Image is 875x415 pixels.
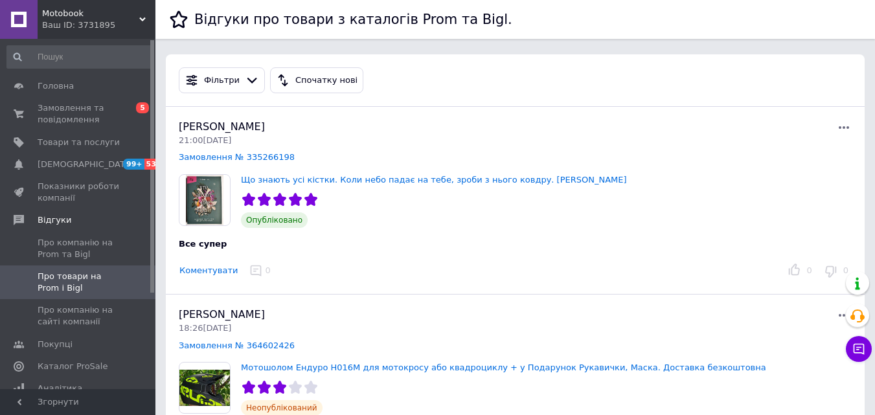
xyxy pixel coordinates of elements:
[241,212,308,228] span: Опубліковано
[201,74,242,87] div: Фільтри
[179,264,238,278] button: Коментувати
[179,175,230,225] img: Що знають усі кістки. Коли небо падає на тебе, зроби з нього ковдру. Стефани Фу
[241,363,766,372] a: Мотошолом Ендуро H016M для мотокросу або квадроциклу + у Подарунок Рукавички, Маска. Доставка без...
[38,80,74,92] span: Головна
[179,67,265,93] button: Фільтри
[179,135,231,145] span: 21:00[DATE]
[38,159,133,170] span: [DEMOGRAPHIC_DATA]
[38,102,120,126] span: Замовлення та повідомлення
[144,159,159,170] span: 53
[179,120,265,133] span: [PERSON_NAME]
[42,19,155,31] div: Ваш ID: 3731895
[179,363,230,413] img: Мотошолом Ендуро H016M для мотокросу або квадроциклу + у Подарунок Рукавички, Маска. Доставка без...
[38,361,108,372] span: Каталог ProSale
[123,159,144,170] span: 99+
[293,74,360,87] div: Спочатку нові
[241,175,627,185] a: Що знають усі кістки. Коли небо падає на тебе, зроби з нього ковдру. [PERSON_NAME]
[194,12,512,27] h1: Відгуки про товари з каталогів Prom та Bigl.
[38,237,120,260] span: Про компанію на Prom та Bigl
[179,239,227,249] span: Все супер
[38,271,120,294] span: Про товари на Prom і Bigl
[38,214,71,226] span: Відгуки
[846,336,872,362] button: Чат з покупцем
[6,45,153,69] input: Пошук
[38,137,120,148] span: Товари та послуги
[136,102,149,113] span: 5
[179,341,295,350] a: Замовлення № 364602426
[38,181,120,204] span: Показники роботи компанії
[179,152,295,162] a: Замовлення № 335266198
[270,67,363,93] button: Спочатку нові
[38,383,82,394] span: Аналітика
[38,304,120,328] span: Про компанію на сайті компанії
[179,308,265,320] span: [PERSON_NAME]
[179,323,231,333] span: 18:26[DATE]
[42,8,139,19] span: Motobook
[38,339,73,350] span: Покупці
